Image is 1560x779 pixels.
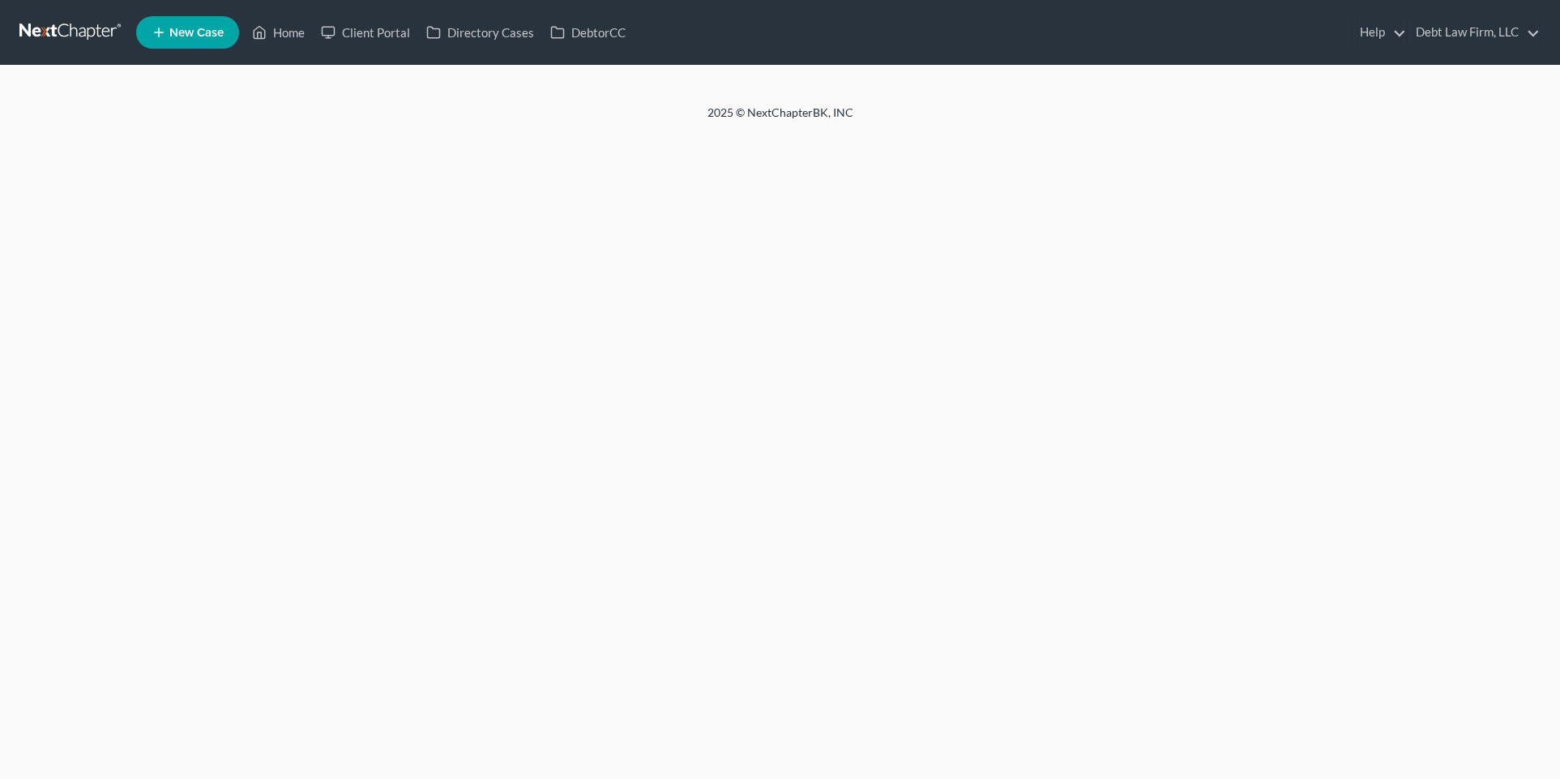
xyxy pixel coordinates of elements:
[418,18,542,47] a: Directory Cases
[313,18,418,47] a: Client Portal
[244,18,313,47] a: Home
[542,18,634,47] a: DebtorCC
[1408,18,1540,47] a: Debt Law Firm, LLC
[318,105,1242,134] div: 2025 © NextChapterBK, INC
[136,16,239,49] new-legal-case-button: New Case
[1352,18,1406,47] a: Help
